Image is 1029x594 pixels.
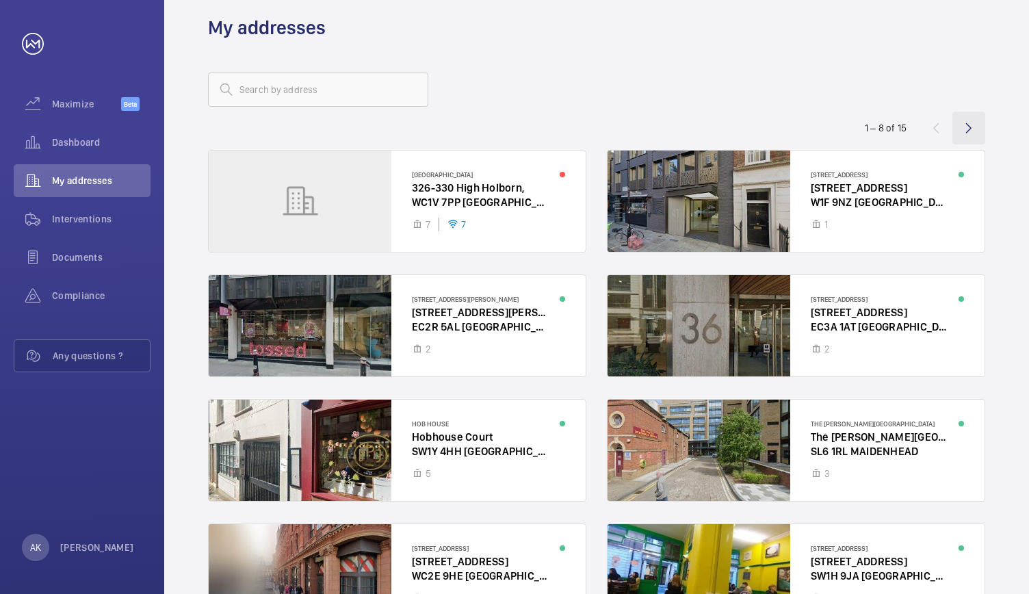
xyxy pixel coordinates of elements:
span: Documents [52,250,151,264]
p: AK [30,541,41,554]
span: Beta [121,97,140,111]
span: Interventions [52,212,151,226]
div: 1 – 8 of 15 [865,121,907,135]
h1: My addresses [208,15,326,40]
p: [PERSON_NAME] [60,541,134,554]
input: Search by address [208,73,428,107]
span: Any questions ? [53,349,150,363]
span: Maximize [52,97,121,111]
span: My addresses [52,174,151,188]
span: Compliance [52,289,151,302]
span: Dashboard [52,135,151,149]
